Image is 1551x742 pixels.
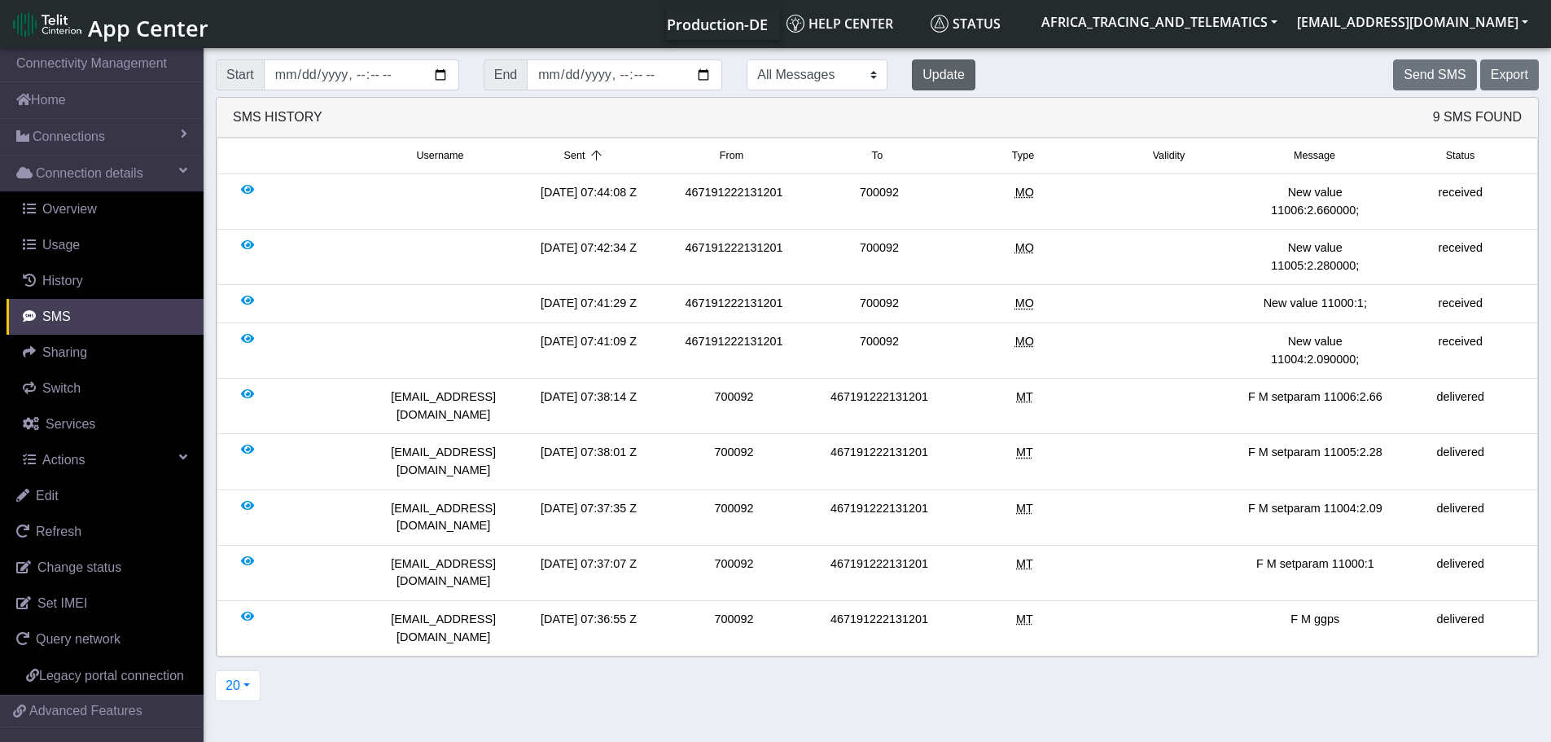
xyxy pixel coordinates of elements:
[1388,611,1533,646] div: delivered
[1032,7,1287,37] button: AFRICA_TRACING_AND_TELEMATICS
[1388,389,1533,424] div: delivered
[1016,446,1033,459] span: Mobile Terminated
[661,333,806,368] div: 467191222131201
[661,611,806,646] div: 700092
[516,295,661,313] div: [DATE] 07:41:29 Z
[807,611,952,646] div: 467191222131201
[516,239,661,274] div: [DATE] 07:42:34 Z
[912,59,975,90] button: Update
[42,202,97,216] span: Overview
[7,191,204,227] a: Overview
[661,239,806,274] div: 467191222131201
[1242,555,1387,591] div: F M setparam 11000:1
[370,444,515,479] div: [EMAIL_ADDRESS][DOMAIN_NAME]
[516,184,661,219] div: [DATE] 07:44:08 Z
[484,59,528,90] span: End
[1446,148,1475,164] span: Status
[1242,333,1387,368] div: New value 11004:2.090000;
[1433,108,1522,127] span: 9 SMS Found
[872,148,883,164] span: To
[516,500,661,535] div: [DATE] 07:37:35 Z
[666,7,767,40] a: Your current platform instance
[370,500,515,535] div: [EMAIL_ADDRESS][DOMAIN_NAME]
[1242,611,1387,646] div: F M ggps
[1388,444,1533,479] div: delivered
[807,239,952,274] div: 700092
[7,442,204,478] a: Actions
[1242,389,1387,424] div: F M setparam 11006:2.66
[1388,295,1533,313] div: received
[7,335,204,371] a: Sharing
[37,596,87,610] span: Set IMEI
[39,669,184,683] span: Legacy portal connection
[661,295,806,313] div: 467191222131201
[661,184,806,219] div: 467191222131201
[661,500,806,535] div: 700092
[42,345,87,359] span: Sharing
[42,381,81,395] span: Switch
[1242,444,1387,479] div: F M setparam 11005:2.28
[516,611,661,646] div: [DATE] 07:36:55 Z
[1016,502,1033,515] span: Mobile Terminated
[370,389,515,424] div: [EMAIL_ADDRESS][DOMAIN_NAME]
[36,525,81,538] span: Refresh
[807,333,952,368] div: 700092
[217,98,1538,138] div: SMS History
[1015,296,1034,310] span: Mobile Originated
[720,148,743,164] span: From
[7,299,204,335] a: SMS
[42,310,71,323] span: SMS
[42,453,85,467] span: Actions
[564,148,585,164] span: Sent
[1015,186,1034,199] span: Mobile Originated
[516,444,661,479] div: [DATE] 07:38:01 Z
[370,555,515,591] div: [EMAIL_ADDRESS][DOMAIN_NAME]
[807,184,952,219] div: 700092
[780,7,924,40] a: Help center
[37,560,121,574] span: Change status
[807,500,952,535] div: 467191222131201
[1388,500,1533,535] div: delivered
[88,13,208,43] span: App Center
[7,406,204,442] a: Services
[370,611,515,646] div: [EMAIL_ADDRESS][DOMAIN_NAME]
[36,164,143,183] span: Connection details
[931,15,1001,33] span: Status
[1388,555,1533,591] div: delivered
[1016,557,1033,570] span: Mobile Terminated
[29,701,142,721] span: Advanced Features
[1480,59,1539,90] button: Export
[1016,390,1033,403] span: Mobile Terminated
[7,371,204,406] a: Switch
[1242,239,1387,274] div: New value 11005:2.280000;
[661,555,806,591] div: 700092
[667,15,768,34] span: Production-DE
[1287,7,1538,37] button: [EMAIL_ADDRESS][DOMAIN_NAME]
[786,15,804,33] img: knowledge.svg
[661,444,806,479] div: 700092
[42,274,83,288] span: History
[1015,241,1034,254] span: Mobile Originated
[1012,148,1034,164] span: Type
[807,295,952,313] div: 700092
[1242,184,1387,219] div: New value 11006:2.660000;
[46,417,95,431] span: Services
[13,11,81,37] img: logo-telit-cinterion-gw-new.png
[1016,612,1033,626] span: Mobile Terminated
[13,7,206,42] a: App Center
[807,555,952,591] div: 467191222131201
[807,444,952,479] div: 467191222131201
[1153,148,1185,164] span: Validity
[1015,335,1034,348] span: Mobile Originated
[516,389,661,424] div: [DATE] 07:38:14 Z
[1388,184,1533,219] div: received
[931,15,949,33] img: status.svg
[215,670,261,701] button: 20
[416,148,463,164] span: Username
[786,15,893,33] span: Help center
[1242,295,1387,313] div: New value 11000:1;
[516,555,661,591] div: [DATE] 07:37:07 Z
[661,389,806,424] div: 700092
[1388,239,1533,274] div: received
[1393,59,1476,90] button: Send SMS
